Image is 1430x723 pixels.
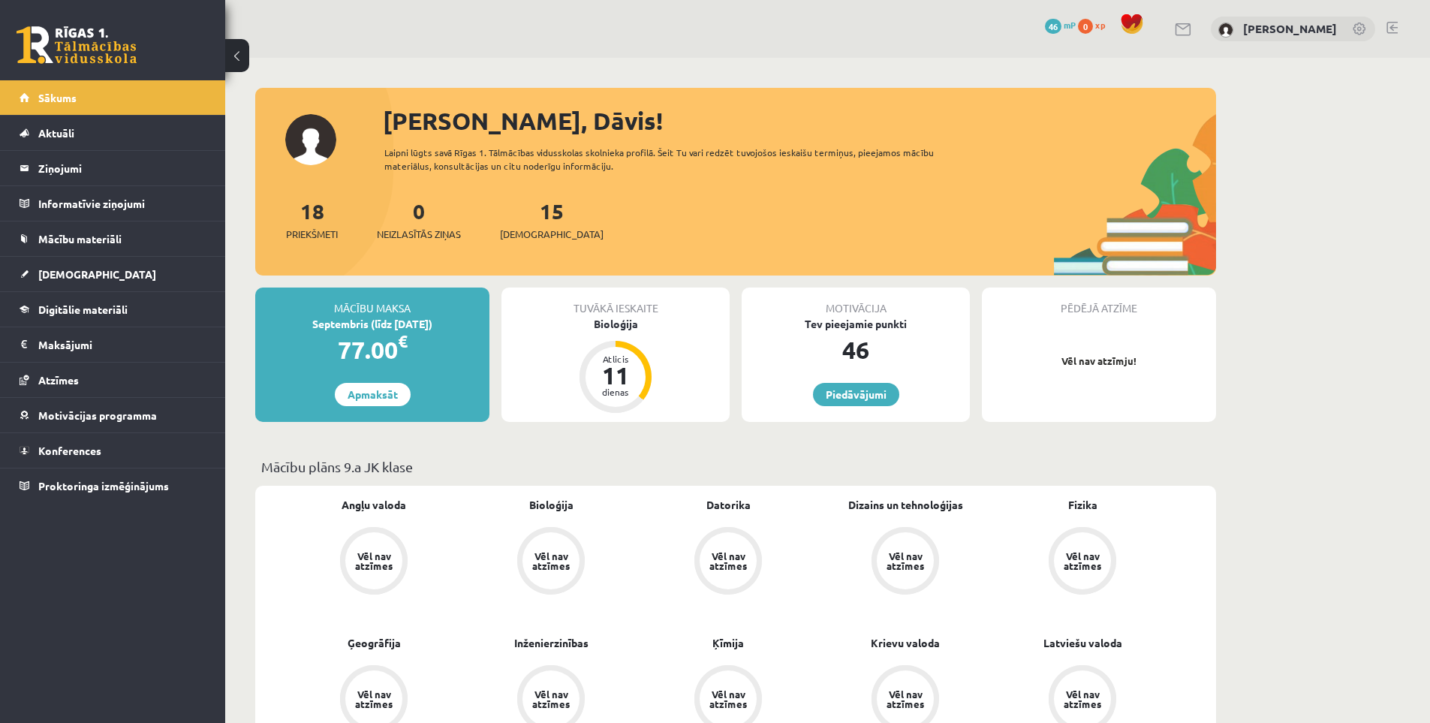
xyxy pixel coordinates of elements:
[1045,19,1076,31] a: 46 mP
[530,551,572,571] div: Vēl nav atzīmes
[20,186,206,221] a: Informatīvie ziņojumi
[994,527,1171,598] a: Vēl nav atzīmes
[377,227,461,242] span: Neizlasītās ziņas
[500,197,604,242] a: 15[DEMOGRAPHIC_DATA]
[1043,635,1122,651] a: Latviešu valoda
[593,354,638,363] div: Atlicis
[20,363,206,397] a: Atzīmes
[707,689,749,709] div: Vēl nav atzīmes
[261,456,1210,477] p: Mācību plāns 9.a JK klase
[255,288,489,316] div: Mācību maksa
[20,327,206,362] a: Maksājumi
[989,354,1209,369] p: Vēl nav atzīmju!
[17,26,137,64] a: Rīgas 1. Tālmācības vidusskola
[742,316,970,332] div: Tev pieejamie punkti
[501,316,730,415] a: Bioloģija Atlicis 11 dienas
[1061,689,1103,709] div: Vēl nav atzīmes
[38,373,79,387] span: Atzīmes
[38,232,122,246] span: Mācību materiāli
[982,288,1216,316] div: Pēdējā atzīme
[712,635,744,651] a: Ķīmija
[398,330,408,352] span: €
[383,103,1216,139] div: [PERSON_NAME], Dāvis!
[1095,19,1105,31] span: xp
[38,186,206,221] legend: Informatīvie ziņojumi
[530,689,572,709] div: Vēl nav atzīmes
[1243,21,1337,36] a: [PERSON_NAME]
[742,332,970,368] div: 46
[500,227,604,242] span: [DEMOGRAPHIC_DATA]
[1064,19,1076,31] span: mP
[20,221,206,256] a: Mācību materiāli
[707,551,749,571] div: Vēl nav atzīmes
[813,383,899,406] a: Piedāvājumi
[38,303,128,316] span: Digitālie materiāli
[1078,19,1112,31] a: 0 xp
[38,479,169,493] span: Proktoringa izmēģinājums
[20,116,206,150] a: Aktuāli
[817,527,994,598] a: Vēl nav atzīmes
[38,267,156,281] span: [DEMOGRAPHIC_DATA]
[1061,551,1103,571] div: Vēl nav atzīmes
[286,227,338,242] span: Priekšmeti
[38,151,206,185] legend: Ziņojumi
[884,689,926,709] div: Vēl nav atzīmes
[20,433,206,468] a: Konferences
[1078,19,1093,34] span: 0
[514,635,589,651] a: Inženierzinības
[38,444,101,457] span: Konferences
[640,527,817,598] a: Vēl nav atzīmes
[38,91,77,104] span: Sākums
[1068,497,1097,513] a: Fizika
[20,292,206,327] a: Digitālie materiāli
[529,497,574,513] a: Bioloģija
[377,197,461,242] a: 0Neizlasītās ziņas
[384,146,961,173] div: Laipni lūgts savā Rīgas 1. Tālmācības vidusskolas skolnieka profilā. Šeit Tu vari redzēt tuvojošo...
[20,468,206,503] a: Proktoringa izmēģinājums
[38,126,74,140] span: Aktuāli
[20,398,206,432] a: Motivācijas programma
[20,151,206,185] a: Ziņojumi
[348,635,401,651] a: Ģeogrāfija
[742,288,970,316] div: Motivācija
[255,316,489,332] div: Septembris (līdz [DATE])
[593,363,638,387] div: 11
[20,257,206,291] a: [DEMOGRAPHIC_DATA]
[285,527,462,598] a: Vēl nav atzīmes
[593,387,638,396] div: dienas
[884,551,926,571] div: Vēl nav atzīmes
[286,197,338,242] a: 18Priekšmeti
[353,689,395,709] div: Vēl nav atzīmes
[38,408,157,422] span: Motivācijas programma
[353,551,395,571] div: Vēl nav atzīmes
[1045,19,1061,34] span: 46
[38,327,206,362] legend: Maksājumi
[255,332,489,368] div: 77.00
[335,383,411,406] a: Apmaksāt
[501,288,730,316] div: Tuvākā ieskaite
[1218,23,1233,38] img: Dāvis Bezpaļčikovs
[871,635,940,651] a: Krievu valoda
[342,497,406,513] a: Angļu valoda
[848,497,963,513] a: Dizains un tehnoloģijas
[501,316,730,332] div: Bioloģija
[20,80,206,115] a: Sākums
[462,527,640,598] a: Vēl nav atzīmes
[706,497,751,513] a: Datorika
